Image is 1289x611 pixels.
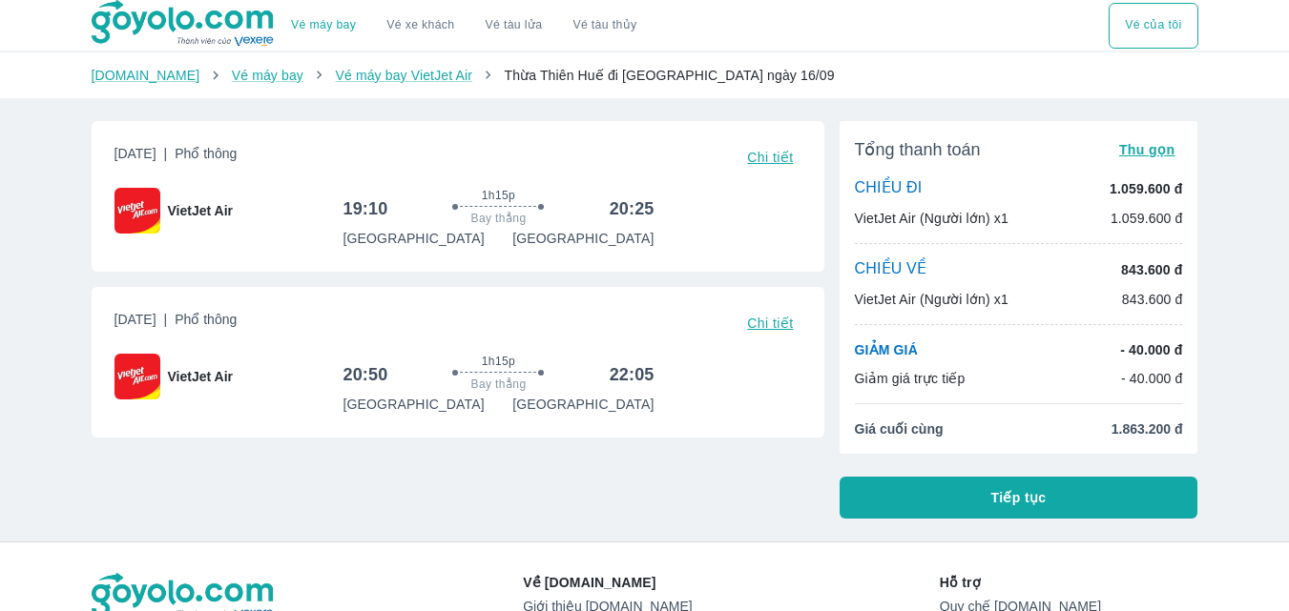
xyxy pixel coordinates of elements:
[386,18,454,32] a: Vé xe khách
[114,310,238,336] span: [DATE]
[1109,3,1197,49] button: Vé của tôi
[175,146,237,161] span: Phổ thông
[168,367,233,386] span: VietJet Air
[940,573,1198,592] p: Hỗ trợ
[855,209,1008,228] p: VietJet Air (Người lớn) x1
[610,197,655,220] h6: 20:25
[482,354,515,369] span: 1h15p
[92,66,1198,85] nav: breadcrumb
[1112,419,1183,438] span: 1.863.200 đ
[164,312,168,327] span: |
[343,363,387,386] h6: 20:50
[175,312,237,327] span: Phổ thông
[343,197,387,220] h6: 19:10
[512,229,654,248] p: [GEOGRAPHIC_DATA]
[276,3,652,49] div: choose transportation mode
[991,488,1047,507] span: Tiếp tục
[114,144,238,171] span: [DATE]
[840,477,1198,519] button: Tiếp tục
[471,211,527,226] span: Bay thẳng
[747,150,793,165] span: Chi tiết
[164,146,168,161] span: |
[523,573,692,592] p: Về [DOMAIN_NAME]
[739,144,800,171] button: Chi tiết
[855,290,1008,309] p: VietJet Air (Người lớn) x1
[1111,209,1183,228] p: 1.059.600 đ
[855,178,923,199] p: CHIỀU ĐI
[855,259,927,280] p: CHIỀU VỀ
[855,369,966,388] p: Giảm giá trực tiếp
[482,188,515,203] span: 1h15p
[343,395,484,414] p: [GEOGRAPHIC_DATA]
[504,68,834,83] span: Thừa Thiên Huế đi [GEOGRAPHIC_DATA] ngày 16/09
[1121,369,1183,388] p: - 40.000 đ
[1122,290,1183,309] p: 843.600 đ
[1120,340,1182,359] p: - 40.000 đ
[1110,179,1182,198] p: 1.059.600 đ
[557,3,652,49] button: Vé tàu thủy
[1112,136,1183,163] button: Thu gọn
[855,419,944,438] span: Giá cuối cùng
[1121,260,1182,279] p: 843.600 đ
[291,18,356,32] a: Vé máy bay
[1119,142,1175,157] span: Thu gọn
[1109,3,1197,49] div: choose transportation mode
[232,68,303,83] a: Vé máy bay
[512,395,654,414] p: [GEOGRAPHIC_DATA]
[335,68,471,83] a: Vé máy bay VietJet Air
[92,68,200,83] a: [DOMAIN_NAME]
[855,340,918,359] p: GIẢM GIÁ
[343,229,484,248] p: [GEOGRAPHIC_DATA]
[747,316,793,331] span: Chi tiết
[610,363,655,386] h6: 22:05
[739,310,800,336] button: Chi tiết
[470,3,558,49] a: Vé tàu lửa
[471,377,527,392] span: Bay thẳng
[855,138,981,161] span: Tổng thanh toán
[168,201,233,220] span: VietJet Air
